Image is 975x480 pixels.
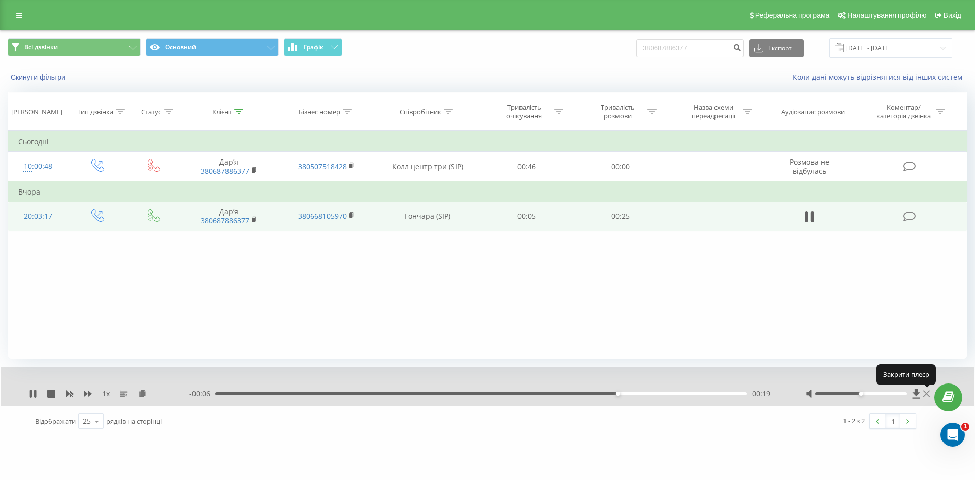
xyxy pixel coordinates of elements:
td: 00:00 [573,152,667,182]
a: 380687886377 [201,166,249,176]
span: Вихід [944,11,961,19]
div: Співробітник [400,108,441,116]
button: Скинути фільтри [8,73,71,82]
span: Всі дзвінки [24,43,58,51]
div: Accessibility label [616,392,620,396]
td: Вчора [8,182,967,202]
span: - 00:06 [189,389,215,399]
span: 00:19 [752,389,770,399]
div: 20:03:17 [18,207,58,227]
a: Коли дані можуть відрізнятися вiд інших систем [793,72,967,82]
input: Пошук за номером [636,39,744,57]
td: Сьогодні [8,132,967,152]
td: Дар’я [180,152,278,182]
span: Реферальна програма [755,11,830,19]
td: Гончара (SIP) [375,202,480,231]
div: 25 [83,416,91,426]
span: Графік [304,44,323,51]
div: [PERSON_NAME] [11,108,62,116]
div: Тип дзвінка [77,108,113,116]
td: 00:05 [480,202,573,231]
span: 1 [961,423,969,431]
div: 1 - 2 з 2 [843,415,865,426]
div: Тривалість очікування [497,103,551,120]
iframe: Intercom live chat [940,423,965,447]
button: Основний [146,38,279,56]
span: 1 x [102,389,110,399]
span: рядків на сторінці [106,417,162,426]
div: Назва схеми переадресації [686,103,740,120]
a: 1 [885,414,900,428]
div: Accessibility label [859,392,863,396]
div: Бізнес номер [299,108,340,116]
td: 00:25 [573,202,667,231]
span: Відображати [35,417,76,426]
div: Статус [141,108,161,116]
span: Налаштування профілю [847,11,926,19]
div: Коментар/категорія дзвінка [874,103,933,120]
a: 380687886377 [201,216,249,226]
button: Всі дзвінки [8,38,141,56]
span: Розмова не відбулась [790,157,829,176]
div: Клієнт [212,108,232,116]
button: Експорт [749,39,804,57]
button: Графік [284,38,342,56]
a: 380507518428 [298,162,347,171]
a: 380668105970 [298,211,347,221]
td: Колл центр три (SIP) [375,152,480,182]
td: Дар’я [180,202,278,231]
div: 10:00:48 [18,156,58,176]
div: Закрити плеєр [876,364,936,385]
div: Аудіозапис розмови [781,108,845,116]
div: Тривалість розмови [591,103,645,120]
td: 00:46 [480,152,573,182]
